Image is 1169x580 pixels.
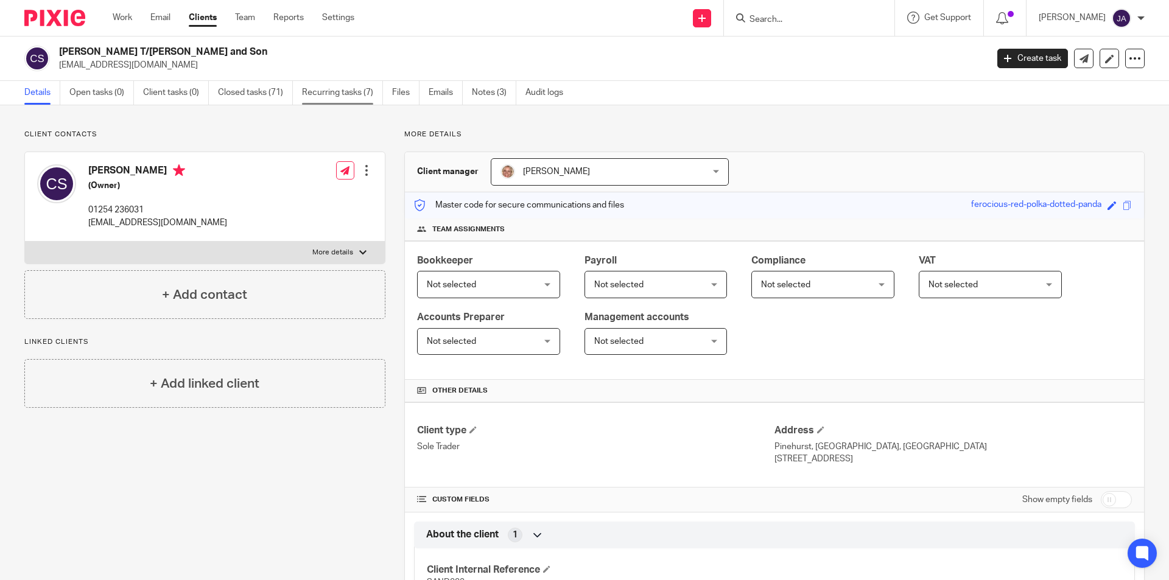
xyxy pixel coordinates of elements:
div: ferocious-red-polka-dotted-panda [971,198,1101,212]
a: Email [150,12,170,24]
h4: Client type [417,424,774,437]
span: [PERSON_NAME] [523,167,590,176]
a: Clients [189,12,217,24]
p: Master code for secure communications and files [414,199,624,211]
a: Settings [322,12,354,24]
a: Details [24,81,60,105]
p: More details [312,248,353,257]
p: Linked clients [24,337,385,347]
span: About the client [426,528,499,541]
img: svg%3E [24,46,50,71]
h5: (Owner) [88,180,227,192]
p: [EMAIL_ADDRESS][DOMAIN_NAME] [88,217,227,229]
h2: [PERSON_NAME] T/[PERSON_NAME] and Son [59,46,795,58]
span: Not selected [594,337,644,346]
p: [STREET_ADDRESS] [774,453,1132,465]
a: Client tasks (0) [143,81,209,105]
p: [EMAIL_ADDRESS][DOMAIN_NAME] [59,59,979,71]
p: Client contacts [24,130,385,139]
a: Files [392,81,420,105]
a: Open tasks (0) [69,81,134,105]
img: svg%3E [37,164,76,203]
h4: CUSTOM FIELDS [417,495,774,505]
i: Primary [173,164,185,176]
span: Payroll [584,256,617,265]
p: Sole Trader [417,441,774,453]
img: Pixie [24,10,85,26]
p: More details [404,130,1145,139]
label: Show empty fields [1022,494,1092,506]
span: Not selected [427,337,476,346]
input: Search [748,15,858,26]
p: [PERSON_NAME] [1039,12,1106,24]
a: Work [113,12,132,24]
h3: Client manager [417,166,479,178]
p: 01254 236031 [88,204,227,216]
span: Team assignments [432,225,505,234]
p: Pinehurst, [GEOGRAPHIC_DATA], [GEOGRAPHIC_DATA] [774,441,1132,453]
img: SJ.jpg [500,164,515,179]
h4: Address [774,424,1132,437]
span: Accounts Preparer [417,312,505,322]
img: svg%3E [1112,9,1131,28]
a: Reports [273,12,304,24]
a: Team [235,12,255,24]
span: 1 [513,529,518,541]
a: Audit logs [525,81,572,105]
h4: Client Internal Reference [427,564,774,576]
a: Create task [997,49,1068,68]
span: Not selected [761,281,810,289]
span: Not selected [594,281,644,289]
a: Closed tasks (71) [218,81,293,105]
span: VAT [919,256,936,265]
h4: + Add linked client [150,374,259,393]
h4: [PERSON_NAME] [88,164,227,180]
a: Recurring tasks (7) [302,81,383,105]
a: Emails [429,81,463,105]
span: Not selected [427,281,476,289]
span: Other details [432,386,488,396]
span: Management accounts [584,312,689,322]
span: Bookkeeper [417,256,473,265]
span: Not selected [929,281,978,289]
span: Get Support [924,13,971,22]
h4: + Add contact [162,285,247,304]
span: Compliance [751,256,806,265]
a: Notes (3) [472,81,516,105]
